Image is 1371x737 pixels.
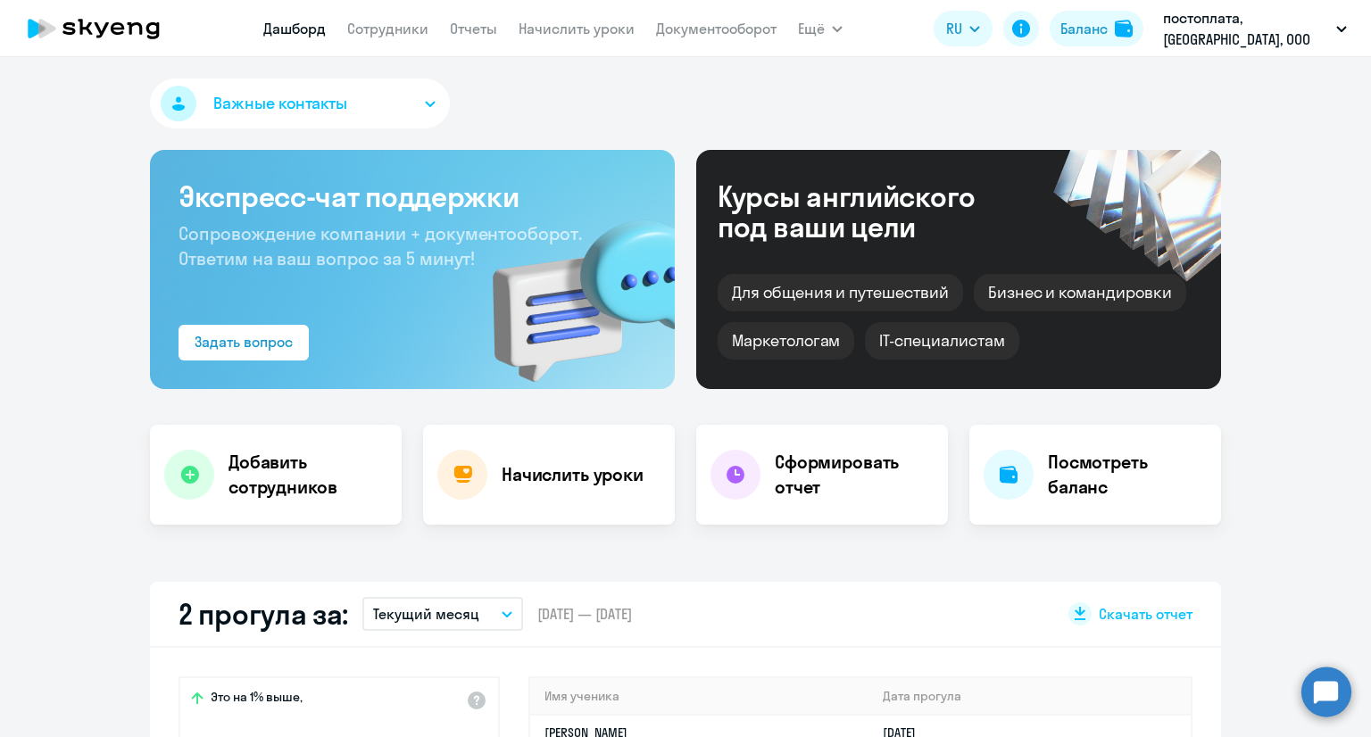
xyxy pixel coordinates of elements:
[179,325,309,360] button: Задать вопрос
[1099,604,1192,624] span: Скачать отчет
[974,274,1186,311] div: Бизнес и командировки
[502,462,644,487] h4: Начислить уроки
[450,20,497,37] a: Отчеты
[263,20,326,37] a: Дашборд
[195,331,293,352] div: Задать вопрос
[519,20,635,37] a: Начислить уроки
[718,274,963,311] div: Для общения и путешествий
[347,20,428,37] a: Сотрудники
[150,79,450,128] button: Важные контакты
[211,689,303,710] span: Это на 1% выше,
[179,178,646,214] h3: Экспресс-чат поддержки
[718,322,854,360] div: Маркетологам
[373,603,479,625] p: Текущий месяц
[228,450,387,500] h4: Добавить сотрудников
[1154,7,1356,50] button: постоплата, [GEOGRAPHIC_DATA], ООО
[718,181,1023,242] div: Курсы английского под ваши цели
[213,92,347,115] span: Важные контакты
[934,11,993,46] button: RU
[865,322,1018,360] div: IT-специалистам
[1060,18,1108,39] div: Баланс
[798,18,825,39] span: Ещё
[946,18,962,39] span: RU
[362,597,523,631] button: Текущий месяц
[656,20,777,37] a: Документооборот
[1115,20,1133,37] img: balance
[530,678,868,715] th: Имя ученика
[537,604,632,624] span: [DATE] — [DATE]
[179,222,582,269] span: Сопровождение компании + документооборот. Ответим на ваш вопрос за 5 минут!
[467,188,675,389] img: bg-img
[1050,11,1143,46] button: Балансbalance
[1163,7,1329,50] p: постоплата, [GEOGRAPHIC_DATA], ООО
[775,450,934,500] h4: Сформировать отчет
[798,11,843,46] button: Ещё
[868,678,1191,715] th: Дата прогула
[179,596,348,632] h2: 2 прогула за:
[1048,450,1207,500] h4: Посмотреть баланс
